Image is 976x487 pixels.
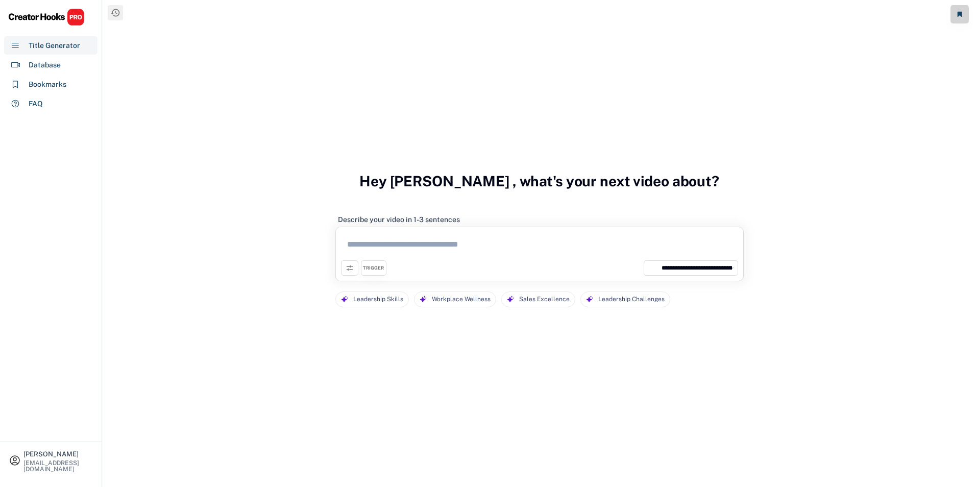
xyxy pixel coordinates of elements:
[29,99,43,109] div: FAQ
[519,292,570,307] div: Sales Excellence
[29,79,66,90] div: Bookmarks
[647,263,656,273] img: yH5BAEAAAAALAAAAAABAAEAAAIBRAA7
[29,40,80,51] div: Title Generator
[353,292,403,307] div: Leadership Skills
[23,451,93,457] div: [PERSON_NAME]
[338,215,460,224] div: Describe your video in 1-3 sentences
[29,60,61,70] div: Database
[598,292,665,307] div: Leadership Challenges
[432,292,491,307] div: Workplace Wellness
[359,162,719,201] h3: Hey [PERSON_NAME] , what's your next video about?
[23,460,93,472] div: [EMAIL_ADDRESS][DOMAIN_NAME]
[363,265,384,272] div: TRIGGER
[8,8,85,26] img: CHPRO%20Logo.svg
